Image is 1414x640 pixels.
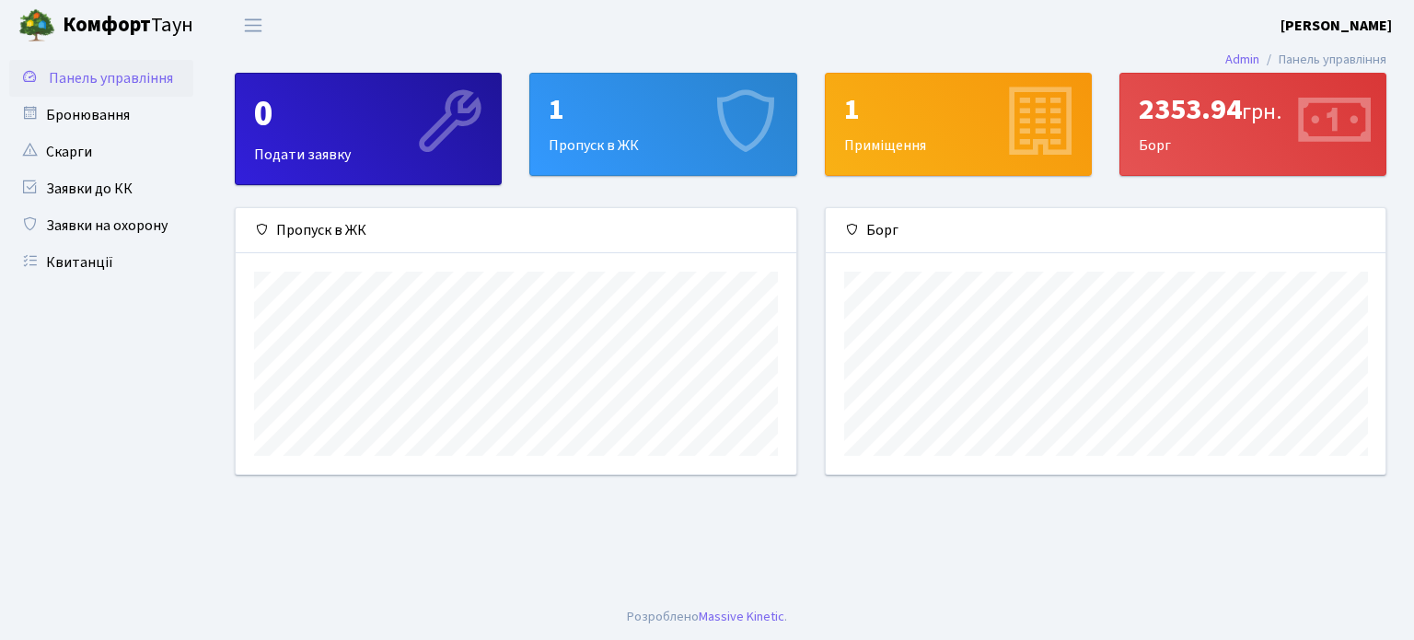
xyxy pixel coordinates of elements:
a: 1Приміщення [825,73,1092,176]
a: Massive Kinetic [699,607,784,626]
a: Панель управління [9,60,193,97]
li: Панель управління [1259,50,1386,70]
div: 1 [549,92,777,127]
div: Розроблено . [627,607,787,627]
div: 0 [254,92,482,136]
nav: breadcrumb [1198,41,1414,79]
a: Admin [1225,50,1259,69]
a: 1Пропуск в ЖК [529,73,796,176]
div: Подати заявку [236,74,501,184]
b: [PERSON_NAME] [1281,16,1392,36]
a: [PERSON_NAME] [1281,15,1392,37]
button: Переключити навігацію [230,10,276,41]
a: Заявки до КК [9,170,193,207]
img: logo.png [18,7,55,44]
div: Борг [826,208,1386,253]
b: Комфорт [63,10,151,40]
a: Скарги [9,134,193,170]
a: Бронювання [9,97,193,134]
div: Пропуск в ЖК [530,74,795,175]
div: Пропуск в ЖК [236,208,796,253]
div: Борг [1120,74,1385,175]
div: Приміщення [826,74,1091,175]
div: 1 [844,92,1072,127]
a: Квитанції [9,244,193,281]
span: Таун [63,10,193,41]
a: Заявки на охорону [9,207,193,244]
div: 2353.94 [1139,92,1367,127]
span: грн. [1242,96,1281,128]
a: 0Подати заявку [235,73,502,185]
span: Панель управління [49,68,173,88]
